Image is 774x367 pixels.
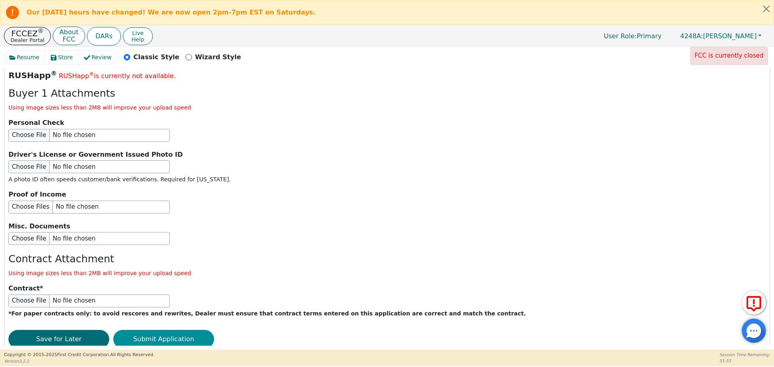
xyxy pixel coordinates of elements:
span: Resume [17,53,40,62]
span: For paper contracts only: to avoid rescores and rewrites, Dealer must ensure that contract terms ... [11,310,526,317]
p: FCC [59,36,78,43]
p: Version 3.2.2 [4,358,154,364]
button: LiveHelp [123,27,153,45]
button: Close alert [759,0,774,17]
span: User Role : [604,32,637,40]
button: Submit Application [113,330,214,348]
p: Dealer Portal [10,37,44,43]
span: [PERSON_NAME] [680,32,757,40]
sup: ® [51,70,57,77]
p: Primary [596,28,670,44]
p: Using image sizes less than 2MB will improve your upload speed [8,269,766,278]
p: Misc. Documents [8,222,766,231]
p: Contract * [8,284,766,293]
button: Save for Later [8,330,109,348]
a: User Role:Primary [596,28,670,44]
span: Store [58,53,73,62]
sup: ® [89,71,94,77]
button: 4248A:[PERSON_NAME] [672,30,770,42]
h3: Buyer 1 Attachments [8,87,766,100]
p: Using image sizes less than 2MB will improve your upload speed [8,104,766,112]
span: Review [92,53,112,62]
p: A photo ID often speeds customer/bank verifications. Required for [US_STATE]. [8,175,766,184]
span: 4248A: [680,32,703,40]
button: Store [45,51,79,64]
span: FCC is currently closed [695,52,764,59]
span: RUSHapp [8,70,57,80]
p: Proof of Income [8,190,766,199]
h3: Contract Attachment [8,253,766,265]
p: About [59,29,78,35]
span: Help [131,36,144,43]
p: Copyright © 2015- 2025 First Credit Corporation. [4,352,154,359]
p: FCCEZ [10,29,44,37]
sup: ® [38,27,44,35]
p: Driver's License or Government Issued Photo ID [8,150,766,160]
p: 51:53 [720,358,770,364]
button: AboutFCC [53,27,85,46]
p: Wizard Style [195,52,241,62]
button: Review [79,51,118,64]
p: Session Time Remaining: [720,352,770,358]
button: Resume [4,51,46,64]
span: All Rights Reserved. [110,352,154,357]
button: DARs [87,27,121,46]
b: Our [DATE] hours have changed! We are now open 2pm-7pm EST on Saturdays. [27,8,316,16]
p: Personal Check [8,118,766,128]
p: Classic Style [133,52,179,62]
span: RUSHapp is currently not available. [59,72,176,80]
span: Live [131,30,144,36]
button: FCCEZ®Dealer Portal [4,27,51,45]
button: Report Error to FCC [742,290,766,315]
